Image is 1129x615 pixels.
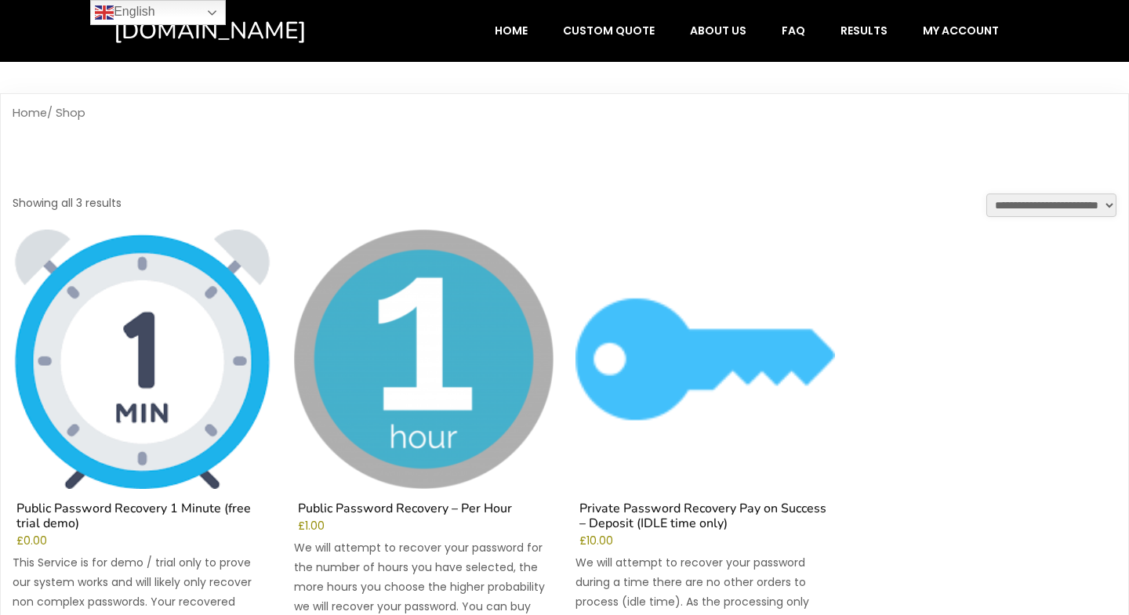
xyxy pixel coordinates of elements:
select: Shop order [986,194,1116,217]
span: £ [579,534,586,548]
h2: Public Password Recovery – Per Hour [294,501,554,520]
span: My account [923,24,999,38]
a: Results [824,16,904,45]
img: Public Password Recovery 1 Minute (free trial demo) [13,230,272,489]
h1: Shop [13,132,1116,194]
a: My account [906,16,1015,45]
h2: Private Password Recovery Pay on Success – Deposit (IDLE time only) [575,501,835,535]
a: FAQ [765,16,822,45]
span: About Us [690,24,746,38]
a: Home [13,105,47,121]
a: [DOMAIN_NAME] [114,16,373,46]
p: Showing all 3 results [13,194,122,213]
h2: Public Password Recovery 1 Minute (free trial demo) [13,501,272,535]
a: About Us [673,16,763,45]
img: Private Password Recovery Pay on Success - Deposit (IDLE time only) [575,230,835,489]
bdi: 1.00 [298,519,325,534]
span: £ [16,534,24,548]
nav: Breadcrumb [13,106,1116,121]
span: Home [495,24,528,38]
span: Custom Quote [563,24,655,38]
a: Public Password Recovery – Per Hour [294,230,554,520]
img: en [95,3,114,22]
a: Home [478,16,544,45]
span: FAQ [782,24,805,38]
a: Custom Quote [546,16,671,45]
bdi: 10.00 [579,534,613,548]
a: Public Password Recovery 1 Minute (free trial demo) [13,230,272,535]
a: Private Password Recovery Pay on Success – Deposit (IDLE time only) [575,230,835,535]
span: Results [840,24,888,38]
bdi: 0.00 [16,534,47,548]
img: Public Password Recovery - Per Hour [294,230,554,489]
span: £ [298,519,305,534]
